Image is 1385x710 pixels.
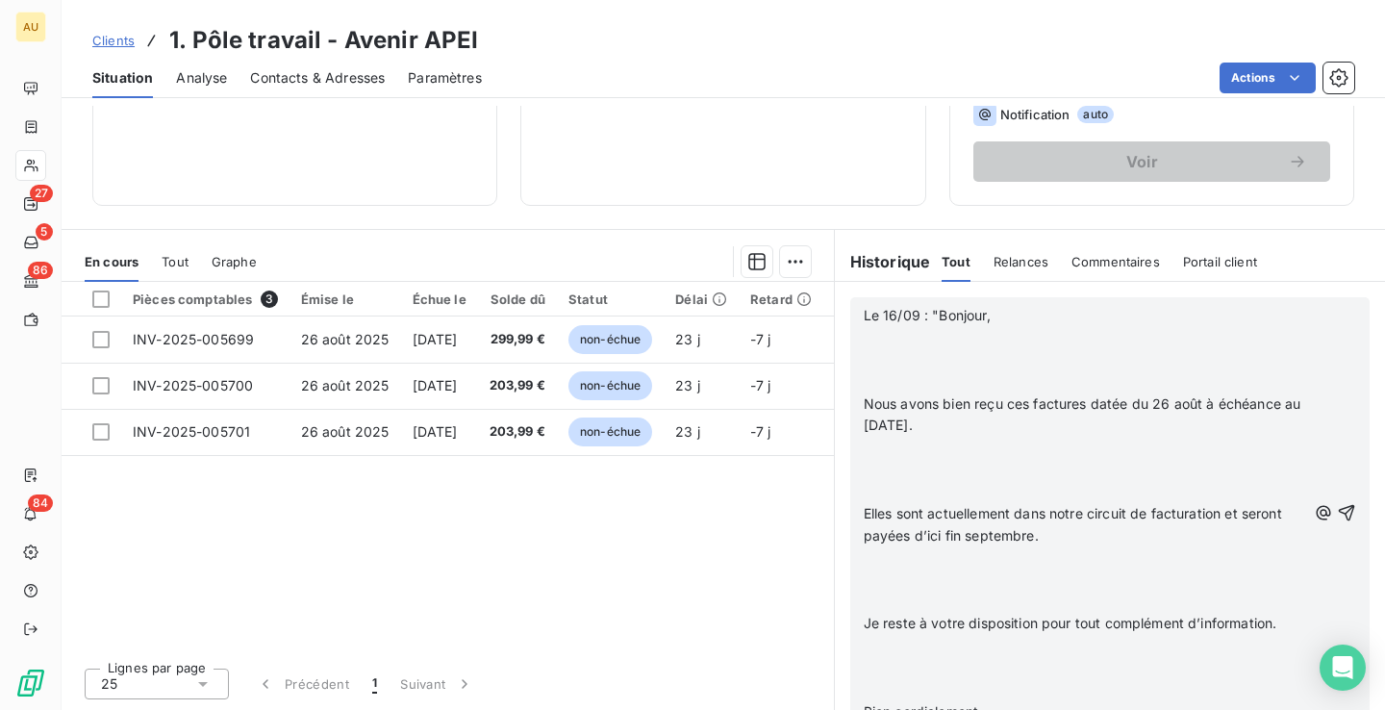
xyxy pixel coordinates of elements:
[675,423,700,440] span: 23 j
[30,185,53,202] span: 27
[301,331,390,347] span: 26 août 2025
[750,292,812,307] div: Retard
[85,254,138,269] span: En cours
[1183,254,1257,269] span: Portail client
[301,377,390,393] span: 26 août 2025
[568,371,652,400] span: non-échue
[864,615,1277,631] span: Je reste à votre disposition pour tout complément d’information.
[389,664,486,704] button: Suivant
[212,254,257,269] span: Graphe
[490,376,545,395] span: 203,99 €
[92,31,135,50] a: Clients
[490,292,545,307] div: Solde dû
[750,377,771,393] span: -7 j
[413,423,458,440] span: [DATE]
[568,325,652,354] span: non-échue
[1077,106,1114,123] span: auto
[261,291,278,308] span: 3
[133,377,253,393] span: INV-2025-005700
[361,664,389,704] button: 1
[490,422,545,442] span: 203,99 €
[162,254,189,269] span: Tout
[250,68,385,88] span: Contacts & Adresses
[1220,63,1316,93] button: Actions
[1320,645,1366,691] div: Open Intercom Messenger
[568,292,652,307] div: Statut
[996,154,1288,169] span: Voir
[1071,254,1160,269] span: Commentaires
[675,377,700,393] span: 23 j
[133,423,250,440] span: INV-2025-005701
[864,505,1286,544] span: Elles sont actuellement dans notre circuit de facturation et seront payées d’ici fin septembre.
[169,23,478,58] h3: 1. Pôle travail - Avenir APEI
[28,262,53,279] span: 86
[864,307,991,323] span: Le 16/09 : "Bonjour,
[101,674,117,694] span: 25
[835,250,931,273] h6: Historique
[244,664,361,704] button: Précédent
[301,423,390,440] span: 26 août 2025
[372,674,377,694] span: 1
[28,494,53,512] span: 84
[301,292,390,307] div: Émise le
[133,331,254,347] span: INV-2025-005699
[36,223,53,241] span: 5
[675,292,727,307] div: Délai
[490,330,545,349] span: 299,99 €
[92,33,135,48] span: Clients
[413,331,458,347] span: [DATE]
[176,68,227,88] span: Analyse
[750,331,771,347] span: -7 j
[942,254,970,269] span: Tout
[408,68,482,88] span: Paramètres
[994,254,1048,269] span: Relances
[15,12,46,42] div: AU
[133,291,278,308] div: Pièces comptables
[1000,107,1070,122] span: Notification
[413,292,466,307] div: Échue le
[750,423,771,440] span: -7 j
[413,377,458,393] span: [DATE]
[864,395,1305,434] span: Nous avons bien reçu ces factures datée du 26 août à échéance au [DATE].
[973,141,1330,182] button: Voir
[568,418,652,446] span: non-échue
[15,668,46,698] img: Logo LeanPay
[92,68,153,88] span: Situation
[675,331,700,347] span: 23 j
